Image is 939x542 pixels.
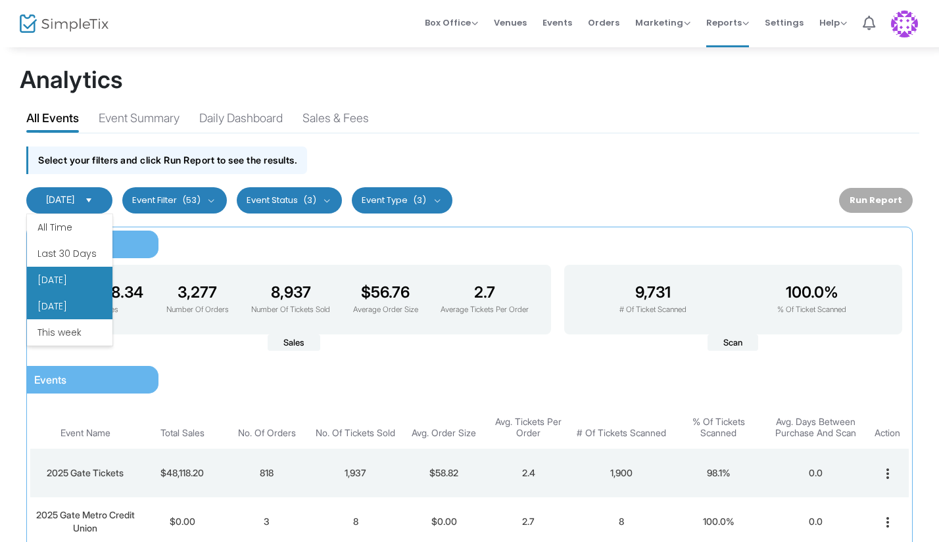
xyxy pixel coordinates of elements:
h3: 8,937 [251,283,330,302]
li: [DATE] [27,267,112,293]
span: Avg. Order Size [412,428,476,439]
div: All Events [26,109,79,132]
th: Action [867,407,909,449]
th: No. Of Tickets Sold [309,407,402,449]
div: Sales & Fees [302,109,369,132]
span: $0.00 [170,516,195,527]
p: Average Tickets Per Order [441,304,529,316]
span: No. Of Orders [238,428,296,439]
li: All Time [27,214,112,240]
button: Event Filter(53) [122,187,227,214]
span: Events [34,373,66,386]
span: Settings [765,6,804,39]
span: Marketing [635,16,690,29]
h1: Analytics [20,66,919,94]
span: Venues [494,6,527,39]
span: Total Sales [160,428,205,439]
div: Daily Dashboard [199,109,283,132]
h3: 100.0% [777,283,846,302]
span: Events [542,6,572,39]
span: Avg. Days Between Purchase And Scan [769,417,863,439]
button: Event Type(3) [352,187,452,214]
div: Event Summary [99,109,180,132]
button: Event Status(3) [237,187,343,214]
span: (3) [303,195,316,206]
span: $48,118.20 [160,467,204,478]
mat-icon: more_vert [880,514,896,530]
span: 2.4 [522,467,535,478]
span: Help [819,16,847,29]
span: 2025 Gate Metro Credit Union [36,509,135,533]
p: % Of Ticket Scanned [777,304,846,316]
span: % Of Tickets Scanned [675,417,761,439]
span: 0.0 [809,516,823,527]
span: 3 [264,516,270,527]
li: Last 30 Days [27,240,112,267]
span: Sales [268,334,320,351]
span: $0.00 [431,516,457,527]
p: Number Of Orders [166,304,229,316]
span: # Of Tickets Scanned [577,428,666,439]
span: Avg. Tickets Per Order [490,417,567,439]
h3: 3,277 [166,283,229,302]
h3: 2.7 [441,283,529,302]
div: Select your filters and click Run Report to see the results. [26,147,307,173]
span: Orders [588,6,619,39]
span: 8 [353,516,358,527]
span: 2.7 [522,516,535,527]
span: 1,937 [345,467,366,478]
h3: $56.76 [353,283,418,302]
span: Scan [708,334,758,351]
span: Event Name [60,428,110,439]
span: 818 [260,467,274,478]
span: 0.0 [809,467,823,478]
p: # Of Ticket Scanned [619,304,686,316]
span: (3) [413,195,426,206]
mat-icon: more_vert [880,466,896,482]
span: Box Office [425,16,478,29]
p: Number Of Tickets Sold [251,304,330,316]
span: 1,900 [610,467,633,478]
span: 8 [619,516,624,527]
span: [DATE] [46,194,74,205]
button: Select [80,195,98,206]
h3: 9,731 [619,283,686,302]
li: [DATE] [27,293,112,319]
span: $58.82 [429,467,458,478]
span: 98.1% [707,467,731,478]
li: This week [27,319,112,346]
span: Reports [706,16,749,29]
span: (53) [182,195,201,206]
span: 100.0% [703,516,734,527]
span: 2025 Gate Tickets [47,467,124,478]
p: Average Order Size [353,304,418,316]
